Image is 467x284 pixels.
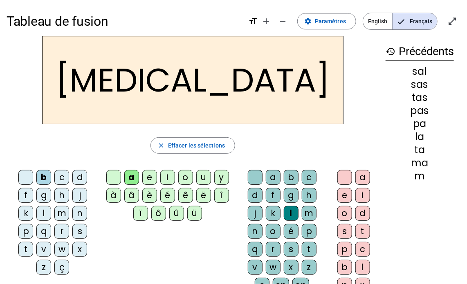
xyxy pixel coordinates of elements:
[284,188,299,203] div: g
[284,260,299,275] div: x
[363,13,438,30] mat-button-toggle-group: Language selection
[18,188,33,203] div: f
[258,13,274,29] button: Augmenter la taille de la police
[150,137,235,154] button: Effacer les sélections
[355,188,370,203] div: i
[386,119,454,129] div: pa
[266,170,281,185] div: a
[178,188,193,203] div: ê
[18,224,33,239] div: p
[72,206,87,221] div: n
[284,170,299,185] div: b
[248,260,263,275] div: v
[36,224,51,239] div: q
[274,13,291,29] button: Diminuer la taille de la police
[124,170,139,185] div: a
[248,188,263,203] div: d
[355,242,370,257] div: c
[266,260,281,275] div: w
[54,260,69,275] div: ç
[302,188,317,203] div: h
[151,206,166,221] div: ô
[355,260,370,275] div: l
[72,170,87,185] div: d
[266,206,281,221] div: k
[42,36,344,124] h2: [MEDICAL_DATA]
[18,242,33,257] div: t
[160,188,175,203] div: é
[7,8,242,34] h1: Tableau de fusion
[302,206,317,221] div: m
[302,260,317,275] div: z
[337,188,352,203] div: e
[386,67,454,76] div: sal
[54,170,69,185] div: c
[386,106,454,116] div: pas
[133,206,148,221] div: ï
[284,206,299,221] div: l
[169,206,184,221] div: û
[363,13,392,29] span: English
[355,206,370,221] div: d
[157,142,165,149] mat-icon: close
[302,224,317,239] div: p
[393,13,437,29] span: Français
[54,224,69,239] div: r
[160,170,175,185] div: i
[355,224,370,239] div: t
[302,242,317,257] div: t
[36,170,51,185] div: b
[72,188,87,203] div: j
[302,170,317,185] div: c
[386,42,454,61] h3: Précédents
[248,16,258,26] mat-icon: format_size
[178,170,193,185] div: o
[18,206,33,221] div: k
[54,206,69,221] div: m
[447,16,457,26] mat-icon: open_in_full
[386,158,454,168] div: ma
[72,224,87,239] div: s
[337,224,352,239] div: s
[142,170,157,185] div: e
[337,260,352,275] div: b
[355,170,370,185] div: a
[386,80,454,89] div: sas
[304,18,312,25] mat-icon: settings
[196,188,211,203] div: ë
[142,188,157,203] div: è
[444,13,460,29] button: Entrer en plein écran
[284,242,299,257] div: s
[248,242,263,257] div: q
[266,242,281,257] div: r
[248,206,263,221] div: j
[266,224,281,239] div: o
[124,188,139,203] div: â
[196,170,211,185] div: u
[54,188,69,203] div: h
[386,171,454,181] div: m
[386,132,454,142] div: la
[337,242,352,257] div: p
[36,188,51,203] div: g
[297,13,356,29] button: Paramètres
[36,260,51,275] div: z
[386,93,454,103] div: tas
[386,47,395,56] mat-icon: history
[214,188,229,203] div: î
[36,242,51,257] div: v
[266,188,281,203] div: f
[261,16,271,26] mat-icon: add
[54,242,69,257] div: w
[106,188,121,203] div: à
[337,206,352,221] div: o
[315,16,346,26] span: Paramètres
[36,206,51,221] div: l
[284,224,299,239] div: é
[214,170,229,185] div: y
[248,224,263,239] div: n
[386,145,454,155] div: ta
[278,16,287,26] mat-icon: remove
[168,141,225,150] span: Effacer les sélections
[187,206,202,221] div: ü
